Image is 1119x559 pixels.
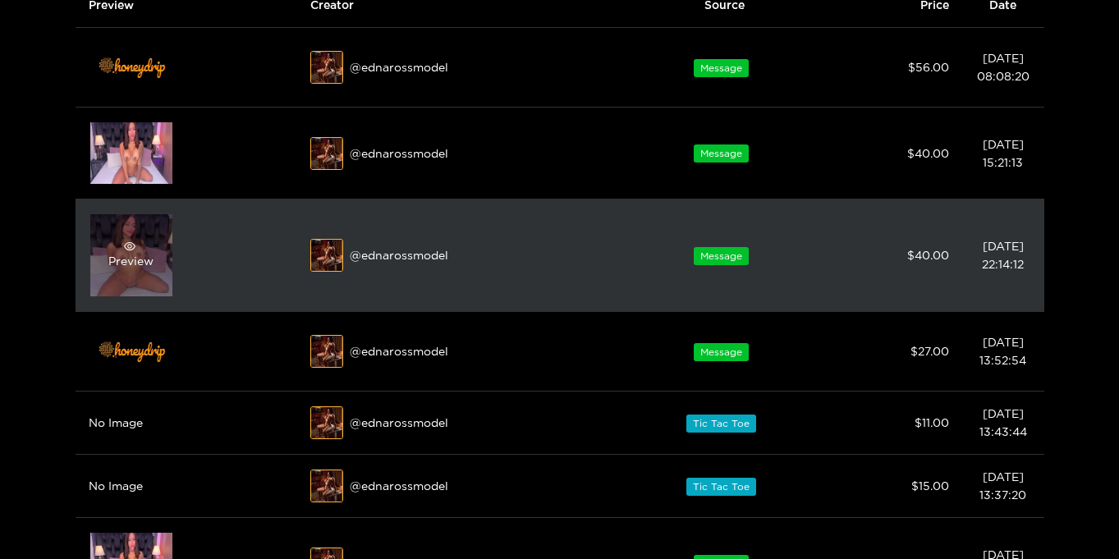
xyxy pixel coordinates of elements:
img: xd0s2-whatsapp-image-2023-07-21-at-9-57-09-am.jpeg [311,138,344,171]
span: [DATE] 13:43:44 [979,407,1027,438]
span: [DATE] 08:08:20 [977,52,1030,82]
div: @ ednarossmodel [310,406,610,439]
span: [DATE] 22:14:12 [982,240,1024,270]
span: $ 56.00 [908,61,949,73]
span: $ 40.00 [907,147,949,159]
span: Message [694,343,749,361]
div: No Image [89,477,284,495]
img: xd0s2-whatsapp-image-2023-07-21-at-9-57-09-am.jpeg [311,336,344,369]
span: Tic Tac Toe [686,478,756,496]
span: Message [694,59,749,77]
span: Tic Tac Toe [686,415,756,433]
span: [DATE] 13:37:20 [979,470,1026,501]
img: xd0s2-whatsapp-image-2023-07-21-at-9-57-09-am.jpeg [311,470,344,503]
span: $ 40.00 [907,249,949,261]
div: @ ednarossmodel [310,470,610,502]
div: Preview [108,241,154,270]
span: Message [694,247,749,265]
span: [DATE] 13:52:54 [979,336,1026,366]
img: xd0s2-whatsapp-image-2023-07-21-at-9-57-09-am.jpeg [311,240,344,273]
img: logo.webp [90,43,172,92]
span: eye [108,241,150,252]
div: @ ednarossmodel [310,335,610,368]
span: [DATE] 15:21:13 [983,138,1024,168]
span: Message [694,144,749,163]
img: xd0s2-whatsapp-image-2023-07-21-at-9-57-09-am.jpeg [311,52,344,85]
span: $ 11.00 [915,416,949,428]
div: No Image [89,414,284,432]
div: @ ednarossmodel [310,137,610,170]
span: $ 15.00 [911,479,949,492]
div: @ ednarossmodel [310,51,610,84]
div: @ ednarossmodel [310,239,610,272]
img: Tjy97-2.94166675.png [90,122,172,184]
img: xd0s2-whatsapp-image-2023-07-21-at-9-57-09-am.jpeg [311,407,344,440]
span: $ 27.00 [910,345,949,357]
